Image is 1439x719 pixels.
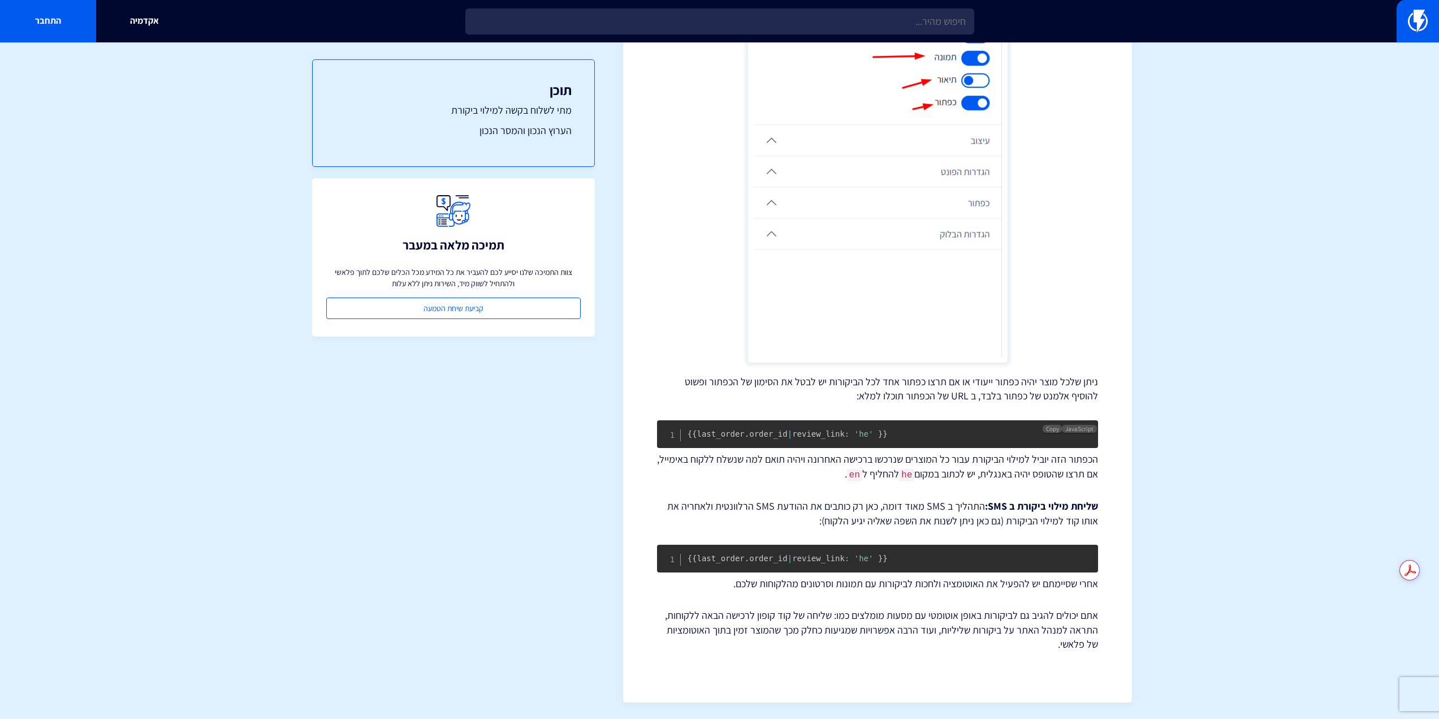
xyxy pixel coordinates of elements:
[657,374,1098,403] p: ניתן שלכל מוצר יהיה כפתור ייעודי או אם תרצו כפתור אחד לכל הביקורות יש לבטל את הסימון של הכפתור ופ...
[688,429,692,438] span: {
[788,554,792,563] span: |
[657,576,1098,591] p: אחרי שסיימתם יש להפעיל את האוטומציה ולחכות לביקורות עם תמונות וסרטונים מהלקוחות שלכם.
[745,554,749,563] span: .
[692,429,697,438] span: {
[688,554,888,563] code: last_order order_id review_link
[657,452,1098,482] p: הכפתור הזה יוביל למילוי הביקורת עבור כל המוצרים שנרכשו ברכישה האחרונה ויהיה תואם למה שנשלח ללקוח ...
[335,123,572,138] a: הערוץ הנכון והמסר הנכון
[854,554,874,563] span: 'he'
[899,469,914,481] code: he
[883,554,887,563] span: }
[878,554,883,563] span: }
[657,608,1098,652] p: אתם יכולים להגיב גם לביקורות באופן אוטומטי עם מסעות מומלצים כמו: שליחה של קוד קופון לרכישה הבאה ל...
[326,266,581,289] p: צוות התמיכה שלנו יסייע לכם להעביר את כל המידע מכל הכלים שלכם לתוך פלאשי ולהתחיל לשווק מיד, השירות...
[845,554,849,563] span: :
[657,499,1098,528] p: התהליך ב SMS מאוד דומה, כאן רק כותבים את ההודעת SMS הרלוונטית ולאחריה את אותו קוד למילוי הביקורת ...
[878,429,883,438] span: }
[1046,425,1059,433] span: Copy
[335,83,572,97] h3: תוכן
[688,554,692,563] span: {
[985,500,1098,513] strong: שליחת מילוי ביקורת ב SMS:
[847,469,862,481] code: en
[403,238,504,252] h3: תמיכה מלאה במעבר
[1043,425,1062,433] button: Copy
[335,103,572,118] a: מתי לשלוח בקשה למילוי ביקורת
[326,298,581,319] a: קביעת שיחת הטמעה
[788,429,792,438] span: |
[688,429,888,438] code: last_order order_id review_link
[465,8,974,35] input: חיפוש מהיר...
[745,429,749,438] span: .
[692,554,697,563] span: {
[854,429,874,438] span: 'he'
[845,429,849,438] span: :
[1062,425,1096,433] span: JavaScript
[883,429,887,438] span: }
